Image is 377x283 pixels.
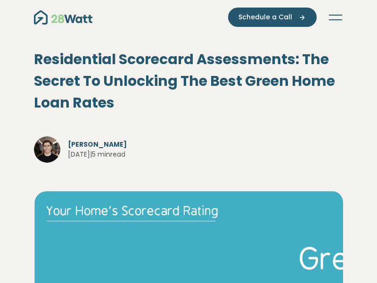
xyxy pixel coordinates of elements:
[34,136,60,163] img: Jake Havey
[34,8,343,27] nav: Main navigation
[68,140,133,150] span: [PERSON_NAME]
[34,49,343,114] h1: Residential Scorecard Assessments: The Secret To Unlocking The Best Green Home Loan Rates
[228,8,317,27] button: Schedule a Call
[328,13,343,22] button: Toggle navigation
[34,10,92,25] img: 28Watt
[238,12,292,22] span: Schedule a Call
[68,150,125,159] span: [DATE] | 5 min read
